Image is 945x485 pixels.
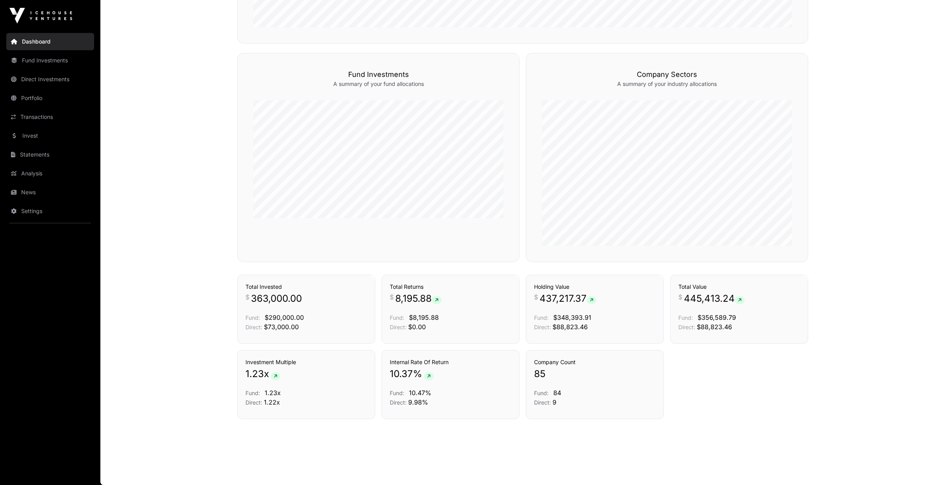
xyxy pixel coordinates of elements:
h3: Company Sectors [542,69,792,80]
span: $ [534,292,538,302]
span: $0.00 [408,323,426,331]
span: Direct: [534,399,551,406]
span: Direct: [390,399,407,406]
span: Fund: [245,314,260,321]
h3: Total Returns [390,283,511,291]
span: $8,195.88 [409,314,439,321]
h3: Fund Investments [253,69,503,80]
span: $88,823.46 [697,323,732,331]
a: Settings [6,202,94,220]
h3: Total Value [678,283,800,291]
span: $356,589.79 [698,314,736,321]
span: 84 [553,389,561,397]
span: Direct: [534,324,551,330]
span: 8,195.88 [395,292,442,305]
span: $ [390,292,394,302]
h3: Holding Value [534,283,656,291]
iframe: Chat Widget [906,447,945,485]
h3: Company Count [534,358,656,366]
span: Fund: [390,314,404,321]
h3: Internal Rate Of Return [390,358,511,366]
span: Direct: [245,324,262,330]
a: Fund Investments [6,52,94,69]
span: % [413,368,422,380]
span: $88,823.46 [552,323,588,331]
span: 10.47% [409,389,431,397]
span: 445,413.24 [684,292,745,305]
a: Analysis [6,165,94,182]
span: $ [678,292,682,302]
span: Direct: [678,324,695,330]
span: 9.98% [408,398,428,406]
span: Fund: [245,390,260,396]
a: Statements [6,146,94,163]
span: 85 [534,368,545,380]
a: Portfolio [6,89,94,107]
span: Direct: [390,324,407,330]
h3: Total Invested [245,283,367,291]
img: Icehouse Ventures Logo [9,8,72,24]
span: $ [245,292,249,302]
p: A summary of your industry allocations [542,80,792,88]
span: $348,393.91 [553,314,591,321]
span: Fund: [534,314,549,321]
span: 1.23 [245,368,264,380]
a: Invest [6,127,94,144]
a: News [6,184,94,201]
span: 9 [552,398,556,406]
span: x [264,368,269,380]
span: 437,217.37 [540,292,596,305]
a: Transactions [6,108,94,126]
span: Fund: [678,314,693,321]
a: Direct Investments [6,71,94,88]
p: A summary of your fund allocations [253,80,503,88]
span: $73,000.00 [264,323,299,331]
span: 1.22x [264,398,280,406]
span: 10.37 [390,368,413,380]
span: 1.23x [265,389,281,397]
span: 363,000.00 [251,292,302,305]
a: Dashboard [6,33,94,50]
span: Direct: [245,399,262,406]
span: $290,000.00 [265,314,304,321]
span: Fund: [390,390,404,396]
span: Fund: [534,390,549,396]
h3: Investment Multiple [245,358,367,366]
